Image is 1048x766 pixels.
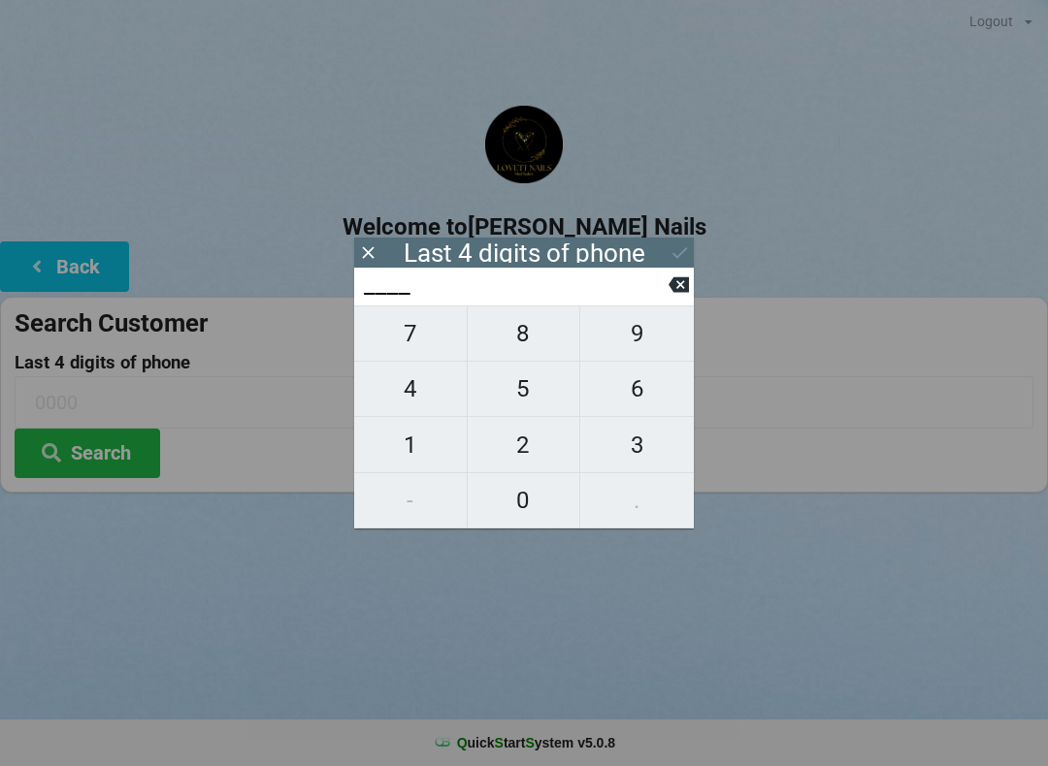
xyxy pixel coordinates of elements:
[354,313,467,354] span: 7
[468,368,580,409] span: 5
[354,368,467,409] span: 4
[468,480,580,521] span: 0
[468,362,581,417] button: 5
[468,313,580,354] span: 8
[580,417,694,472] button: 3
[580,425,694,465] span: 3
[580,305,694,362] button: 9
[468,473,581,528] button: 0
[580,362,694,417] button: 6
[580,368,694,409] span: 6
[580,313,694,354] span: 9
[354,362,468,417] button: 4
[354,425,467,465] span: 1
[468,425,580,465] span: 2
[468,305,581,362] button: 8
[468,417,581,472] button: 2
[354,305,468,362] button: 7
[404,243,645,263] div: Last 4 digits of phone
[354,417,468,472] button: 1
